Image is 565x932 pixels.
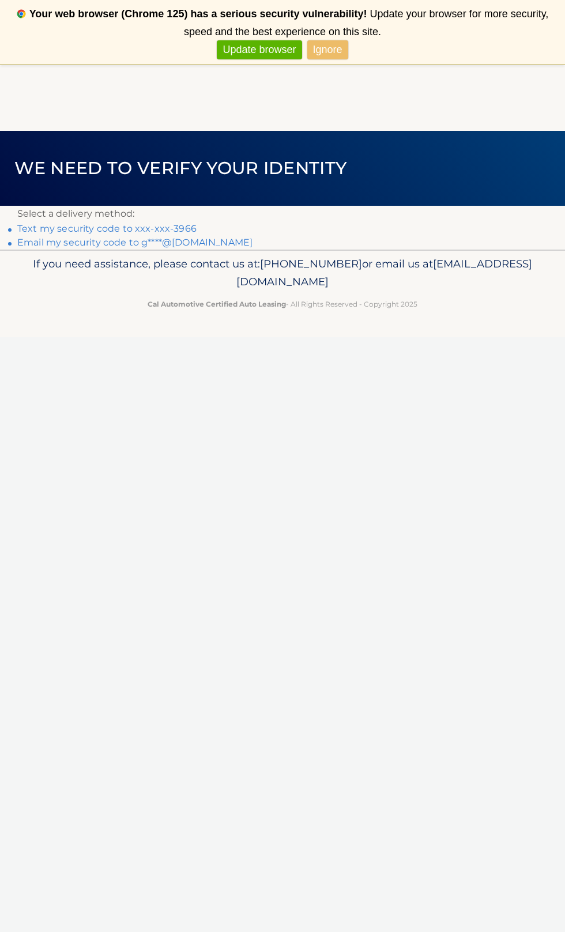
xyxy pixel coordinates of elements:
[260,257,362,270] span: [PHONE_NUMBER]
[17,255,548,292] p: If you need assistance, please contact us at: or email us at
[217,40,302,59] a: Update browser
[17,206,548,222] p: Select a delivery method:
[17,298,548,310] p: - All Rights Reserved - Copyright 2025
[17,223,197,234] a: Text my security code to xxx-xxx-3966
[148,300,286,308] strong: Cal Automotive Certified Auto Leasing
[14,157,347,179] span: We need to verify your identity
[29,8,367,20] b: Your web browser (Chrome 125) has a serious security vulnerability!
[17,237,253,248] a: Email my security code to g****@[DOMAIN_NAME]
[307,40,348,59] a: Ignore
[184,8,548,37] span: Update your browser for more security, speed and the best experience on this site.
